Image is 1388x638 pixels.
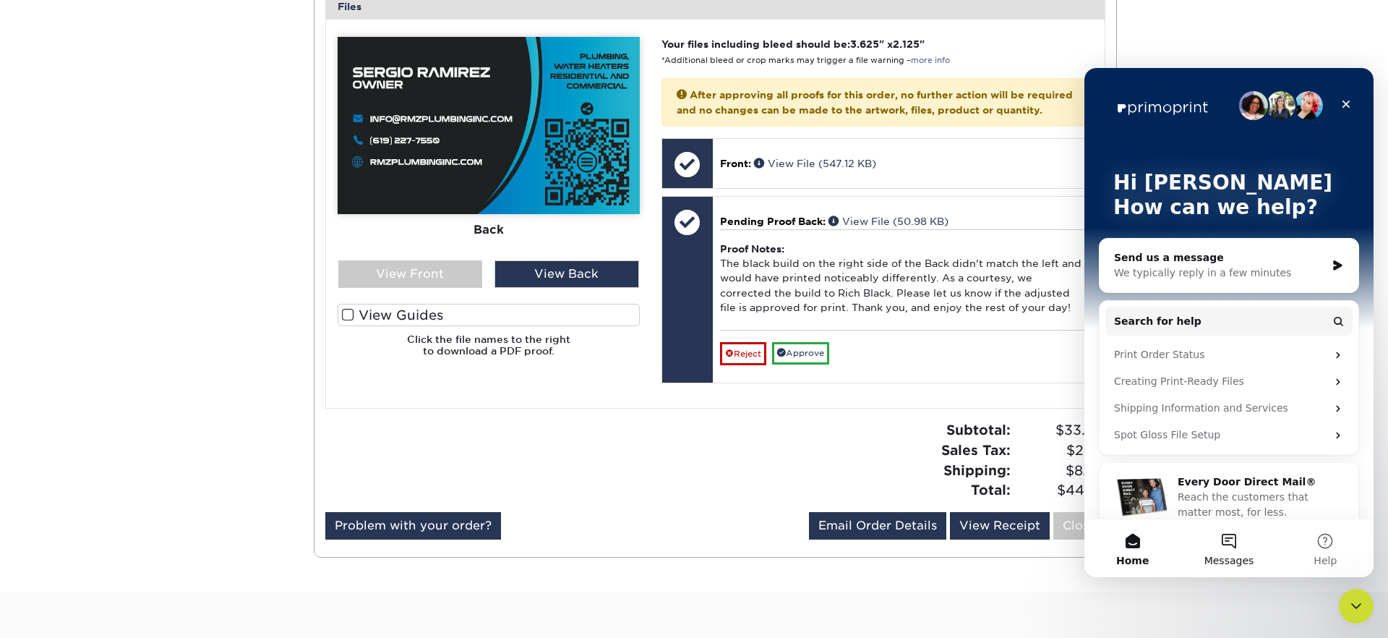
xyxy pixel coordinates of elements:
[1053,512,1105,540] a: Close
[941,442,1011,458] strong: Sales Tax:
[893,38,920,50] span: 2.125
[850,38,879,50] span: 3.625
[720,229,1085,330] div: The black build on the right side of the Back didn't match the left and would have printed notice...
[754,158,876,169] a: View File (547.12 KB)
[720,342,766,365] a: Reject
[720,158,751,169] span: Front:
[494,260,639,288] div: View Back
[325,512,501,540] a: Problem with your order?
[720,243,784,255] strong: Proof Notes:
[1015,480,1105,501] span: $44.85
[1084,68,1374,577] iframe: Intercom live chat
[828,216,948,227] a: View File (50.98 KB)
[1015,420,1105,441] span: $33.00
[950,512,1050,540] a: View Receipt
[1015,461,1105,481] span: $8.96
[772,342,829,365] a: Approve
[338,260,483,288] div: View Front
[971,482,1011,498] strong: Total:
[943,462,1011,478] strong: Shipping:
[661,38,925,50] strong: Your files including bleed should be: " x "
[661,56,950,65] small: *Additional bleed or crop marks may trigger a file warning –
[338,333,640,369] h6: Click the file names to the right to download a PDF proof.
[720,216,826,227] span: Pending Proof Back:
[1015,441,1105,461] span: $2.89
[809,512,946,540] a: Email Order Details
[946,422,1011,438] strong: Subtotal:
[338,214,640,246] div: Back
[911,56,950,65] a: more info
[338,304,640,326] label: View Guides
[677,89,1073,115] strong: After approving all proofs for this order, no further action will be required and no changes can ...
[1339,589,1374,624] iframe: Intercom live chat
